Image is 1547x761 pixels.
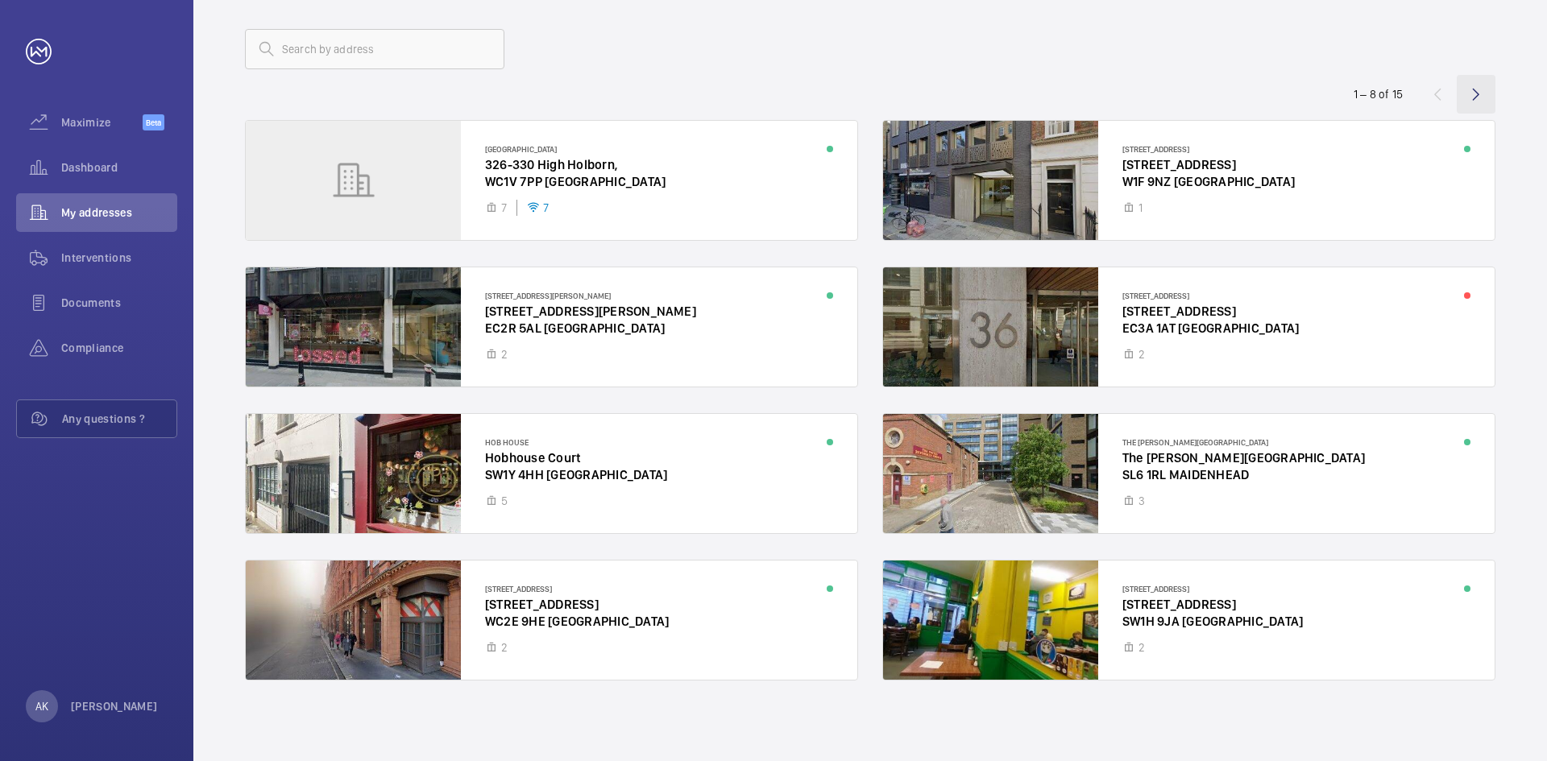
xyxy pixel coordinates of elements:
p: [PERSON_NAME] [71,698,158,714]
input: Search by address [245,29,504,69]
span: Interventions [61,250,177,266]
span: Compliance [61,340,177,356]
span: Beta [143,114,164,130]
span: Dashboard [61,159,177,176]
span: My addresses [61,205,177,221]
div: 1 – 8 of 15 [1354,86,1403,102]
span: Documents [61,295,177,311]
span: Maximize [61,114,143,130]
span: Any questions ? [62,411,176,427]
p: AK [35,698,48,714]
